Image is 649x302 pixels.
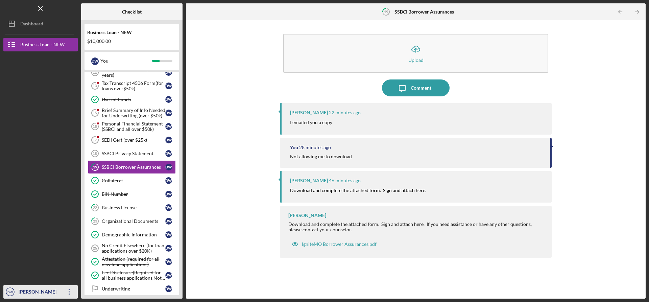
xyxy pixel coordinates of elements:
mark: Download and complete the attached form. Sign and attach here. [290,187,426,193]
div: D W [165,83,172,89]
a: 16Personal Financial Statement (SSBCI and all over $50k)DW [88,120,176,133]
div: Fee Disclosure(Required for all business applications,Not needed for Contractor loans) [102,270,165,281]
button: IgniteMO Borrower Assurances.pdf [288,237,380,251]
time: 2025-10-09 17:49 [299,145,331,150]
a: CollateralDW [88,174,176,187]
div: EIN Number [102,191,165,197]
div: Business License [102,205,165,210]
div: SSBCI Borrower Assurances [102,164,165,170]
div: Dashboard [20,17,43,32]
a: Fee Disclosure(Required for all business applications,Not needed for Contractor loans)DW [88,269,176,282]
div: Demographic Information [102,232,165,237]
div: SSBCI Privacy Statement [102,151,165,156]
tspan: 18 [93,152,97,156]
text: DW [7,290,13,294]
div: D W [165,231,172,238]
div: D W [165,191,172,198]
time: 2025-10-09 17:54 [329,110,361,115]
div: D W [165,258,172,265]
tspan: 22 [93,206,97,210]
tspan: 19 [384,9,388,14]
div: IgniteMO Borrower Assurances.pdf [302,241,377,247]
a: UnderwritingDW [88,282,176,296]
div: $10,000.00 [87,39,176,44]
a: Attestation (required for all new loan applications)DW [88,255,176,269]
div: D W [165,272,172,279]
div: Personal Financial Statement (SSBCI and all over $50k) [102,121,165,132]
tspan: 13 [93,84,97,88]
div: [PERSON_NAME] [17,285,61,300]
button: Dashboard [3,17,78,30]
div: D W [165,150,172,157]
div: Upload [408,57,424,63]
div: D W [165,96,172,103]
a: 15Brief Summary of Info Needed for Underwriting (over $50k)DW [88,106,176,120]
p: I emailed you a copy [290,119,332,126]
div: D W [165,137,172,143]
div: [PERSON_NAME] [290,110,328,115]
div: D W [165,123,172,130]
tspan: 19 [93,165,97,169]
a: 25No Credit Elsewhere (for loan applications over $20K)DW [88,241,176,255]
a: 23Organizational DocumentsDW [88,214,176,228]
div: You [100,55,152,67]
div: Download and complete the attached form. Sign and attach here. If you need assistance or have any... [288,222,545,232]
div: D W [165,218,172,225]
button: Comment [382,79,450,96]
div: Collateral [102,178,165,183]
div: Attestation (required for all new loan applications) [102,256,165,267]
div: [PERSON_NAME] [290,178,328,183]
a: 12Business Tax Returns (Last 2 years)DW [88,66,176,79]
a: Uses of FundsDW [88,93,176,106]
div: Tax Transcript 4506 Form(for loans over$50k) [102,80,165,91]
a: 22Business LicenseDW [88,201,176,214]
tspan: 16 [93,124,97,129]
tspan: 12 [93,70,97,74]
div: D W [165,204,172,211]
div: Business Tax Returns (Last 2 years) [102,67,165,78]
div: Comment [411,79,431,96]
div: No Credit Elsewhere (for loan applications over $20K) [102,243,165,254]
div: D W [165,245,172,252]
div: Brief Summary of Info Needed for Underwriting (over $50k) [102,108,165,118]
div: [PERSON_NAME] [288,213,326,218]
tspan: 25 [93,246,97,250]
div: D W [165,69,172,76]
div: D W [165,164,172,170]
b: SSBCI Borrower Assurances [394,9,454,15]
tspan: 15 [93,111,97,115]
div: Not allowing me to download [290,154,352,159]
a: 17SEDI Cert (over $25k)DW [88,133,176,147]
a: 13Tax Transcript 4506 Form(for loans over$50k)DW [88,79,176,93]
button: Upload [283,34,548,73]
div: Business Loan - NEW [87,30,176,35]
div: D W [91,57,99,65]
tspan: 23 [93,219,97,224]
div: Organizational Documents [102,218,165,224]
button: DW[PERSON_NAME] [3,285,78,299]
div: Business Loan - NEW [20,38,65,53]
div: D W [165,110,172,116]
button: Business Loan - NEW [3,38,78,51]
div: You [290,145,298,150]
a: EIN NumberDW [88,187,176,201]
div: SEDI Cert (over $25k) [102,137,165,143]
a: 18SSBCI Privacy StatementDW [88,147,176,160]
div: Uses of Funds [102,97,165,102]
div: D W [165,285,172,292]
div: Underwriting [102,286,165,292]
time: 2025-10-09 17:31 [329,178,361,183]
b: Checklist [122,9,142,15]
a: 19SSBCI Borrower AssurancesDW [88,160,176,174]
a: Demographic InformationDW [88,228,176,241]
div: D W [165,177,172,184]
tspan: 17 [93,138,97,142]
